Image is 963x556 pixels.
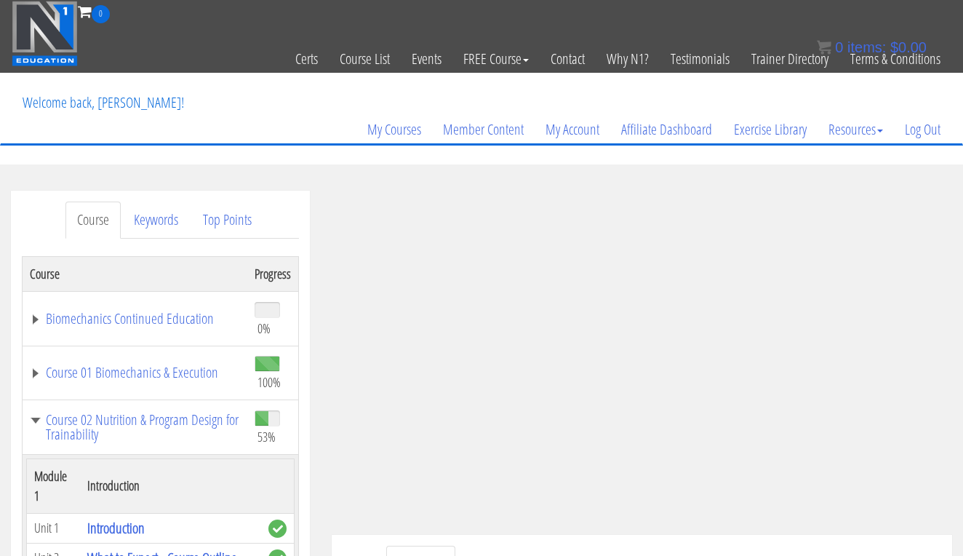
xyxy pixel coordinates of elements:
a: Course 02 Nutrition & Program Design for Trainability [30,413,240,442]
span: 0 [92,5,110,23]
span: 100% [257,374,281,390]
span: complete [268,520,287,538]
th: Introduction [80,458,261,513]
a: Contact [540,23,596,95]
span: 0% [257,320,271,336]
a: 0 [78,1,110,21]
a: Course [65,202,121,239]
a: Course List [329,23,401,95]
a: Certs [284,23,329,95]
td: Unit 1 [27,513,81,543]
a: Trainer Directory [740,23,839,95]
a: Log Out [894,95,951,164]
p: Welcome back, [PERSON_NAME]! [12,74,195,132]
a: Resources [818,95,894,164]
a: My Courses [356,95,432,164]
span: $ [890,39,898,55]
th: Course [23,256,248,291]
th: Module 1 [27,458,81,513]
span: 0 [835,39,843,55]
a: Exercise Library [723,95,818,164]
a: Top Points [191,202,263,239]
a: Why N1? [596,23,660,95]
bdi: 0.00 [890,39,927,55]
a: Events [401,23,452,95]
a: Introduction [87,518,145,538]
img: icon11.png [817,40,831,55]
a: Keywords [122,202,190,239]
a: Member Content [432,95,535,164]
a: Testimonials [660,23,740,95]
a: Biomechanics Continued Education [30,311,240,326]
a: FREE Course [452,23,540,95]
a: 0 items: $0.00 [817,39,927,55]
span: items: [847,39,886,55]
a: My Account [535,95,610,164]
a: Terms & Conditions [839,23,951,95]
span: 53% [257,429,276,445]
a: Course 01 Biomechanics & Execution [30,365,240,380]
th: Progress [247,256,299,291]
img: n1-education [12,1,78,66]
a: Affiliate Dashboard [610,95,723,164]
